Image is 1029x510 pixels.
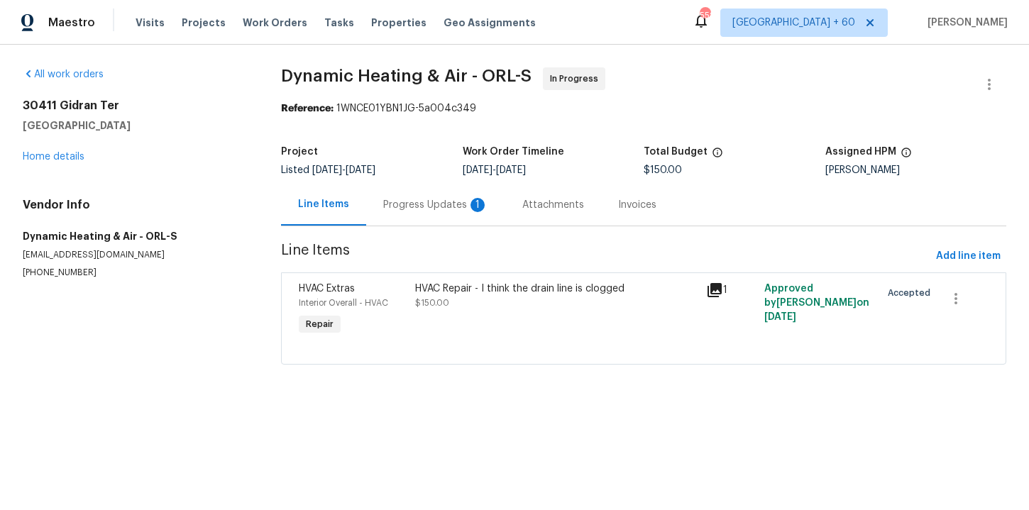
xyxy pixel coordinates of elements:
span: - [463,165,526,175]
div: Progress Updates [383,198,488,212]
span: Dynamic Heating & Air - ORL-S [281,67,532,84]
span: Approved by [PERSON_NAME] on [764,284,869,322]
span: Interior Overall - HVAC [299,299,388,307]
span: Line Items [281,243,930,270]
h5: Project [281,147,318,157]
span: Visits [136,16,165,30]
div: Invoices [618,198,656,212]
div: 552 [700,9,710,23]
div: HVAC Repair - I think the drain line is clogged [415,282,698,296]
span: [DATE] [463,165,493,175]
div: Line Items [298,197,349,211]
span: The hpm assigned to this work order. [901,147,912,165]
span: [PERSON_NAME] [922,16,1008,30]
p: [EMAIL_ADDRESS][DOMAIN_NAME] [23,249,247,261]
a: Home details [23,152,84,162]
span: [DATE] [346,165,375,175]
p: [PHONE_NUMBER] [23,267,247,279]
button: Add line item [930,243,1006,270]
a: All work orders [23,70,104,79]
span: Repair [300,317,339,331]
h5: [GEOGRAPHIC_DATA] [23,118,247,133]
span: [GEOGRAPHIC_DATA] + 60 [732,16,855,30]
span: In Progress [550,72,604,86]
div: 1 [471,198,485,212]
h2: 30411 Gidran Ter [23,99,247,113]
span: - [312,165,375,175]
h5: Work Order Timeline [463,147,564,157]
span: [DATE] [312,165,342,175]
h5: Assigned HPM [825,147,896,157]
span: [DATE] [764,312,796,322]
b: Reference: [281,104,334,113]
span: Work Orders [243,16,307,30]
span: Properties [371,16,427,30]
span: Maestro [48,16,95,30]
div: [PERSON_NAME] [825,165,1007,175]
div: 1WNCE01YBN1JG-5a004c349 [281,101,1006,116]
h5: Dynamic Heating & Air - ORL-S [23,229,247,243]
div: Attachments [522,198,584,212]
span: Accepted [888,286,936,300]
span: Tasks [324,18,354,28]
h5: Total Budget [644,147,708,157]
span: Add line item [936,248,1001,265]
span: HVAC Extras [299,284,355,294]
span: $150.00 [644,165,682,175]
div: 1 [706,282,756,299]
span: Listed [281,165,375,175]
span: Geo Assignments [444,16,536,30]
span: $150.00 [415,299,449,307]
h4: Vendor Info [23,198,247,212]
span: The total cost of line items that have been proposed by Opendoor. This sum includes line items th... [712,147,723,165]
span: Projects [182,16,226,30]
span: [DATE] [496,165,526,175]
